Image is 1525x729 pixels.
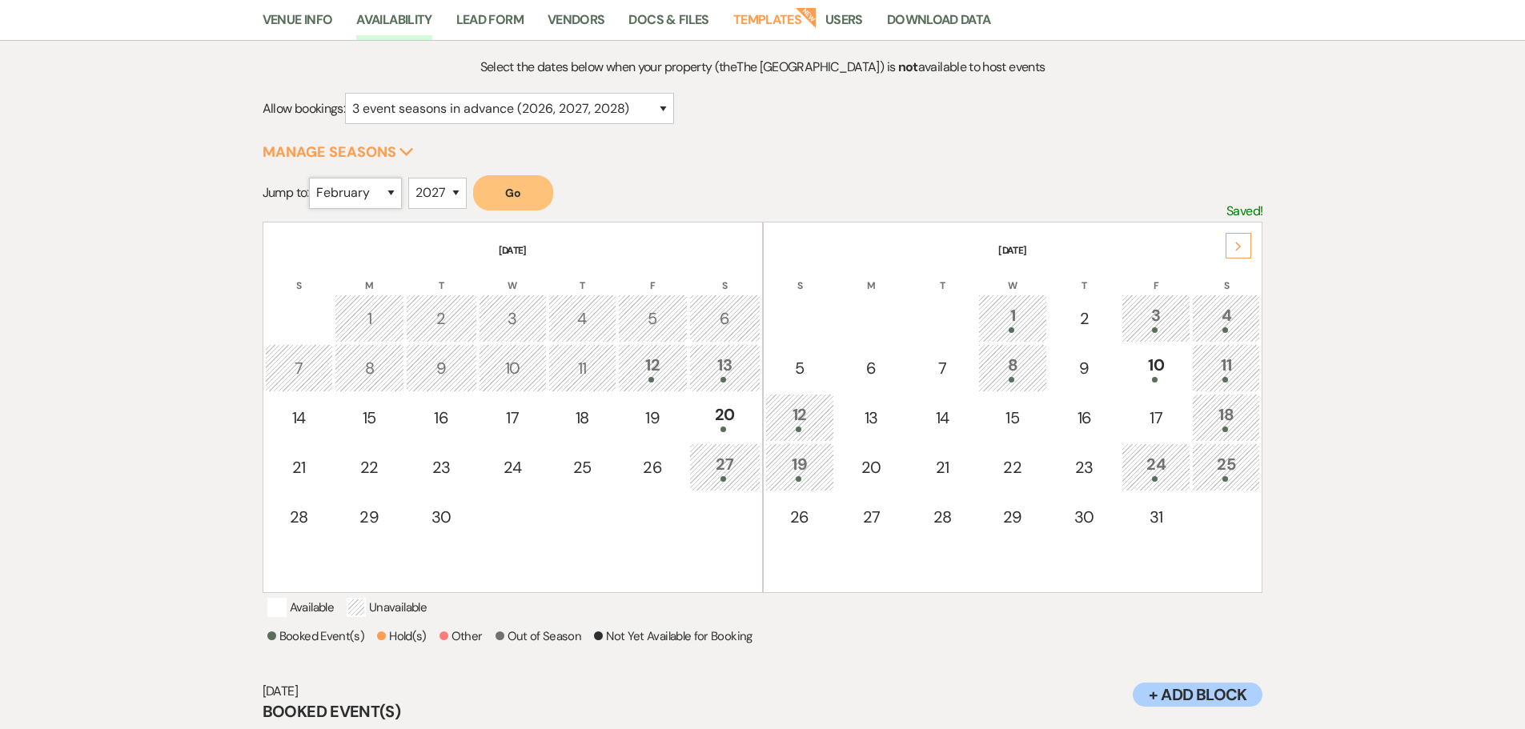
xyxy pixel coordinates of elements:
th: T [1049,259,1120,293]
div: 3 [488,306,538,330]
p: Other [439,627,483,646]
a: Vendors [548,10,605,40]
div: 10 [1130,353,1182,383]
div: 16 [1057,406,1111,430]
div: 8 [987,353,1039,383]
th: S [265,259,333,293]
div: 10 [488,356,538,380]
div: 19 [774,452,826,482]
div: 12 [627,353,679,383]
a: Download Data [887,10,991,40]
a: Templates [733,10,801,40]
div: 15 [343,406,395,430]
div: 21 [274,455,324,479]
div: 4 [557,306,608,330]
div: 11 [1201,353,1251,383]
div: 9 [415,356,468,380]
th: F [1122,259,1191,293]
div: 14 [917,406,968,430]
div: 3 [1130,303,1182,333]
div: 5 [627,306,679,330]
th: T [406,259,477,293]
div: 19 [627,406,679,430]
div: 21 [917,455,968,479]
div: 9 [1057,356,1111,380]
p: Available [267,598,334,617]
div: 23 [415,455,468,479]
th: W [479,259,547,293]
div: 17 [1130,406,1182,430]
div: 13 [698,353,752,383]
div: 17 [488,406,538,430]
div: 7 [917,356,968,380]
a: Users [825,10,863,40]
div: 28 [917,505,968,529]
div: 7 [274,356,324,380]
a: Venue Info [263,10,333,40]
div: 11 [557,356,608,380]
div: 26 [774,505,826,529]
div: 6 [845,356,898,380]
div: 6 [698,306,752,330]
th: T [548,259,616,293]
a: Docs & Files [628,10,708,40]
a: Lead Form [456,10,524,40]
div: 22 [987,455,1039,479]
div: 24 [488,455,538,479]
p: Unavailable [347,598,427,617]
span: Allow bookings: [263,100,345,117]
p: Saved! [1226,201,1262,222]
strong: New [795,6,817,28]
div: 29 [987,505,1039,529]
h6: [DATE] [263,683,1263,700]
th: S [1192,259,1260,293]
div: 23 [1057,455,1111,479]
th: [DATE] [765,224,1261,258]
p: Select the dates below when your property (the The [GEOGRAPHIC_DATA] ) is available to host events [387,57,1138,78]
div: 20 [845,455,898,479]
div: 25 [557,455,608,479]
button: Manage Seasons [263,145,414,159]
div: 14 [274,406,324,430]
p: Hold(s) [377,627,427,646]
div: 12 [774,403,826,432]
strong: not [898,58,918,75]
a: Availability [356,10,431,40]
p: Out of Season [496,627,582,646]
div: 18 [557,406,608,430]
th: M [836,259,907,293]
div: 2 [1057,306,1111,330]
div: 15 [987,406,1039,430]
p: Booked Event(s) [267,627,364,646]
div: 2 [415,306,468,330]
th: [DATE] [265,224,760,258]
th: W [978,259,1048,293]
div: 18 [1201,403,1251,432]
button: + Add Block [1133,683,1262,707]
div: 22 [343,455,395,479]
th: M [335,259,404,293]
div: 30 [415,505,468,529]
div: 20 [698,403,752,432]
div: 4 [1201,303,1251,333]
th: S [689,259,760,293]
div: 8 [343,356,395,380]
div: 25 [1201,452,1251,482]
div: 27 [698,452,752,482]
div: 1 [987,303,1039,333]
div: 24 [1130,452,1182,482]
div: 27 [845,505,898,529]
div: 26 [627,455,679,479]
th: F [618,259,688,293]
th: T [909,259,977,293]
span: Jump to: [263,184,309,201]
button: Go [473,175,553,210]
div: 29 [343,505,395,529]
p: Not Yet Available for Booking [594,627,752,646]
div: 30 [1057,505,1111,529]
div: 16 [415,406,468,430]
div: 5 [774,356,826,380]
div: 31 [1130,505,1182,529]
div: 13 [845,406,898,430]
h3: Booked Event(s) [263,700,1263,723]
